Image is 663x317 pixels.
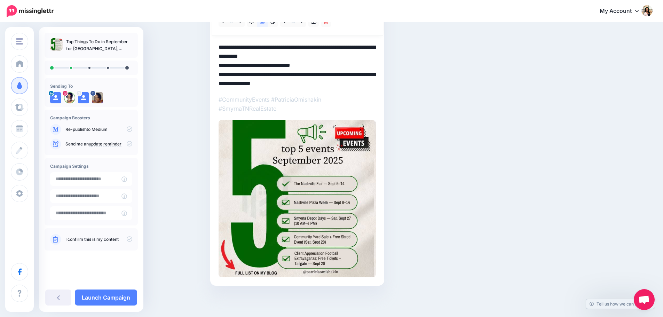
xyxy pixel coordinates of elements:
img: user_default_image.png [78,92,89,103]
a: Open chat [634,289,655,310]
img: user_default_image.png [50,92,61,103]
a: My Account [593,3,653,20]
img: 158779270_295571485318272_2406237059344444823_n-bsa106676.jpg [64,92,75,103]
a: I confirm this is my content [65,237,119,242]
h4: Campaign Settings [50,164,132,169]
p: Send me an [65,141,132,147]
a: Re-publish [65,127,87,132]
p: #CommunityEvents #PatriciaOmishakin #SmyrnaTNRealEstate [219,95,376,113]
img: 66b8a579bbf40f4d71cc4b6055386cd0_thumb.jpg [50,38,63,51]
h4: Campaign Boosters [50,115,132,120]
a: Tell us how we can improve [586,299,655,309]
h4: Sending To [50,84,132,89]
img: menu.png [16,38,23,45]
img: Missinglettr [7,5,54,17]
a: update reminder [89,141,121,147]
p: to Medium [65,126,132,133]
img: 66b8a579bbf40f4d71cc4b6055386cd0.jpg [219,120,376,277]
img: 272913382_521481449398082_6923697320015128503_n-bsa114668.jpg [92,92,103,103]
p: Top Things To Do in September for [GEOGRAPHIC_DATA], [GEOGRAPHIC_DATA] & [GEOGRAPHIC_DATA] ([GEOG... [66,38,132,52]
